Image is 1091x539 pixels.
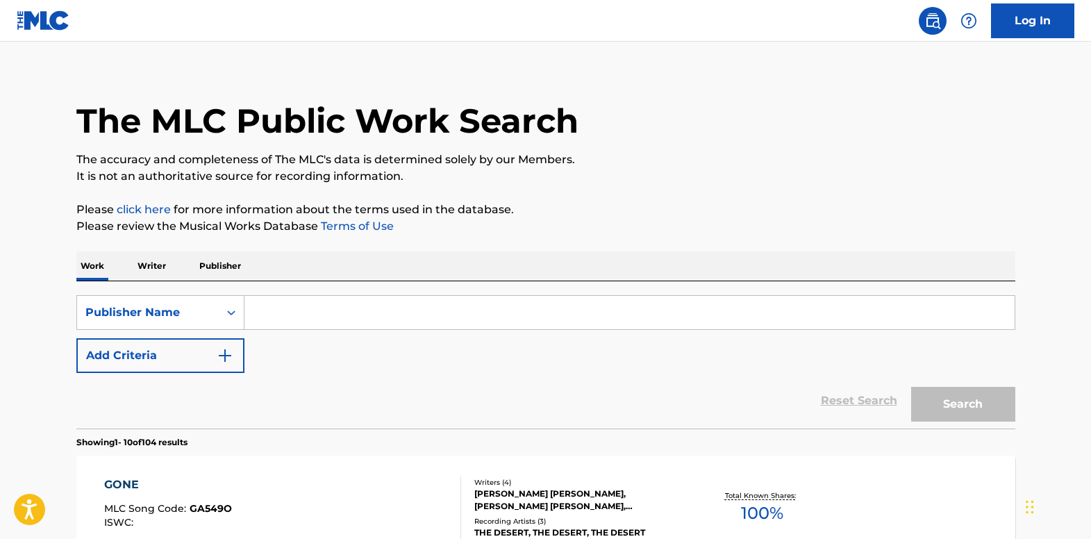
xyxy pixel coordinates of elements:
div: Writers ( 4 ) [474,477,684,488]
span: GA549O [190,502,232,515]
a: click here [117,203,171,216]
div: Publisher Name [85,304,210,321]
span: ISWC : [104,516,137,529]
div: Recording Artists ( 3 ) [474,516,684,526]
p: It is not an authoritative source for recording information. [76,168,1015,185]
iframe: Chat Widget [1022,472,1091,539]
form: Search Form [76,295,1015,429]
span: 100 % [741,501,783,526]
img: search [924,13,941,29]
img: 9d2ae6d4665cec9f34b9.svg [217,347,233,364]
p: Publisher [195,251,245,281]
a: Log In [991,3,1074,38]
a: Public Search [919,7,947,35]
span: MLC Song Code : [104,502,190,515]
p: Please review the Musical Works Database [76,218,1015,235]
div: THE DESERT, THE DESERT, THE DESERT [474,526,684,539]
p: Showing 1 - 10 of 104 results [76,436,188,449]
p: Work [76,251,108,281]
img: help [960,13,977,29]
img: MLC Logo [17,10,70,31]
h1: The MLC Public Work Search [76,100,578,142]
p: Writer [133,251,170,281]
div: GONE [104,476,232,493]
div: Help [955,7,983,35]
p: The accuracy and completeness of The MLC's data is determined solely by our Members. [76,151,1015,168]
p: Total Known Shares: [725,490,799,501]
div: [PERSON_NAME] [PERSON_NAME], [PERSON_NAME] [PERSON_NAME], [PERSON_NAME], [PERSON_NAME] [474,488,684,513]
button: Add Criteria [76,338,244,373]
a: Terms of Use [318,219,394,233]
div: Drag [1026,486,1034,528]
p: Please for more information about the terms used in the database. [76,201,1015,218]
